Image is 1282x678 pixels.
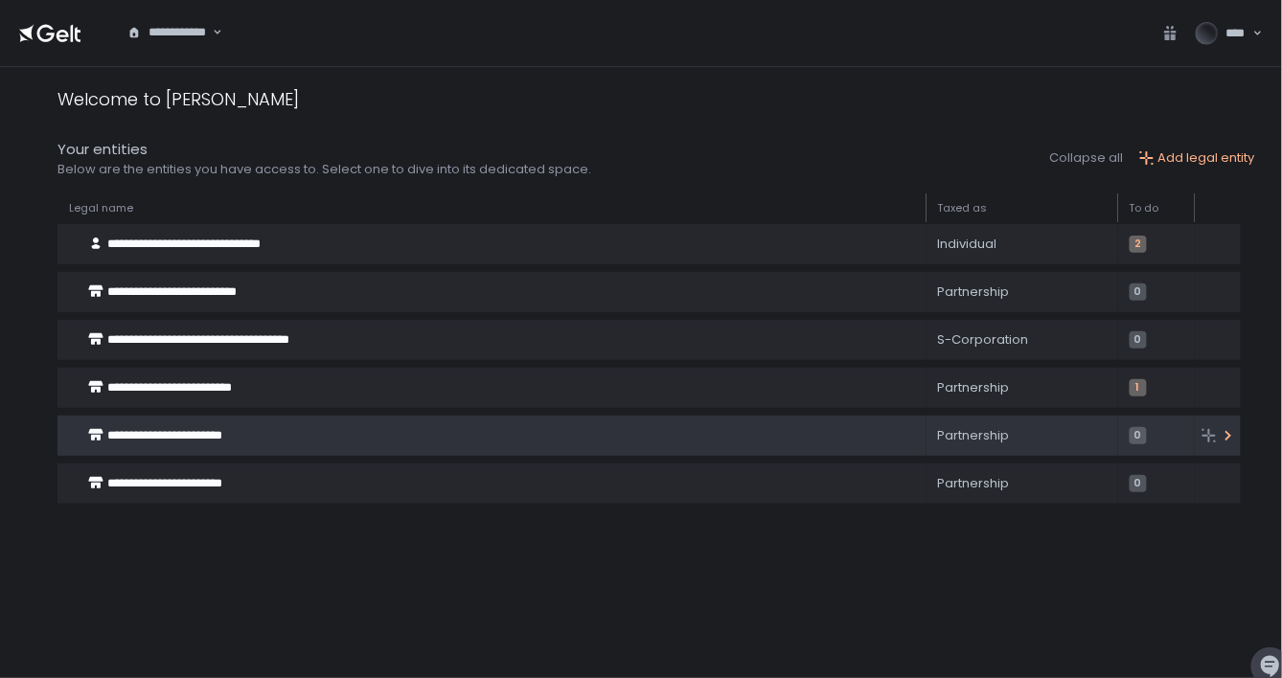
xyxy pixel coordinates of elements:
span: 0 [1130,331,1147,349]
span: 0 [1130,427,1147,444]
div: Partnership [938,379,1107,396]
div: Partnership [938,475,1107,492]
input: Search for option [127,41,211,60]
div: Search for option [115,13,222,53]
div: Individual [938,236,1107,253]
span: 1 [1130,379,1147,396]
span: To do [1130,201,1159,215]
div: Partnership [938,283,1107,301]
div: Welcome to [PERSON_NAME] [57,86,300,112]
span: 2 [1130,236,1147,253]
span: Legal name [69,201,133,215]
div: Your entities [57,139,591,161]
span: Taxed as [938,201,988,215]
span: 0 [1130,283,1147,301]
button: Collapse all [1050,149,1124,167]
span: 0 [1130,475,1147,492]
div: S-Corporation [938,331,1107,349]
button: Add legal entity [1139,149,1255,167]
div: Partnership [938,427,1107,444]
div: Below are the entities you have access to. Select one to dive into its dedicated space. [57,161,591,178]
